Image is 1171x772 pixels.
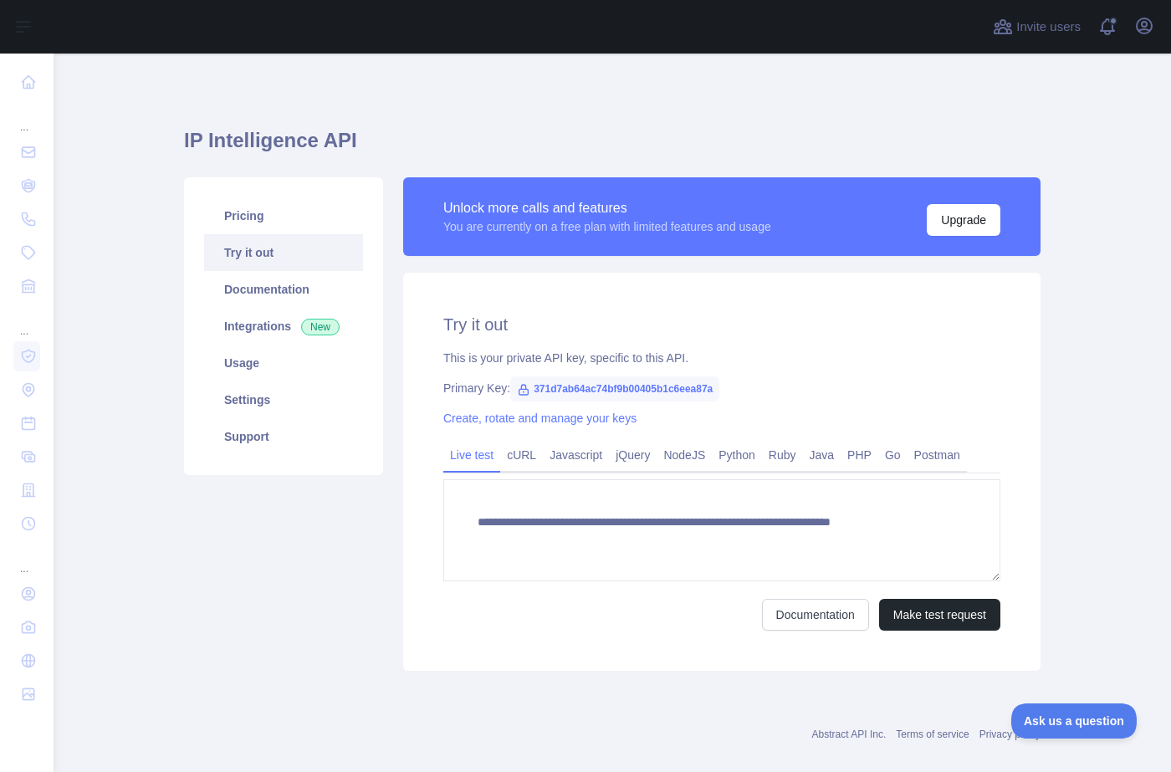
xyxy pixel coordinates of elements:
div: This is your private API key, specific to this API. [443,350,1000,366]
div: ... [13,100,40,134]
div: ... [13,304,40,338]
div: You are currently on a free plan with limited features and usage [443,218,771,235]
button: Make test request [879,599,1000,631]
a: Documentation [204,271,363,308]
div: Unlock more calls and features [443,198,771,218]
a: Support [204,418,363,455]
a: Settings [204,381,363,418]
a: Documentation [762,599,869,631]
a: Postman [908,442,967,468]
a: Try it out [204,234,363,271]
div: ... [13,542,40,575]
a: cURL [500,442,543,468]
a: Python [712,442,762,468]
a: Abstract API Inc. [812,729,887,740]
a: Java [803,442,841,468]
a: Go [878,442,908,468]
a: Live test [443,442,500,468]
a: Pricing [204,197,363,234]
button: Invite users [989,13,1084,40]
h2: Try it out [443,313,1000,336]
a: Ruby [762,442,803,468]
a: jQuery [609,442,657,468]
a: Usage [204,345,363,381]
a: Integrations New [204,308,363,345]
span: New [301,319,340,335]
h1: IP Intelligence API [184,127,1041,167]
button: Upgrade [927,204,1000,236]
span: 371d7ab64ac74bf9b00405b1c6eea87a [510,376,719,401]
a: Create, rotate and manage your keys [443,412,637,425]
span: Invite users [1016,18,1081,37]
div: Primary Key: [443,380,1000,396]
iframe: Toggle Customer Support [1011,703,1138,739]
a: Privacy policy [979,729,1041,740]
a: NodeJS [657,442,712,468]
a: Terms of service [896,729,969,740]
a: PHP [841,442,878,468]
a: Javascript [543,442,609,468]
